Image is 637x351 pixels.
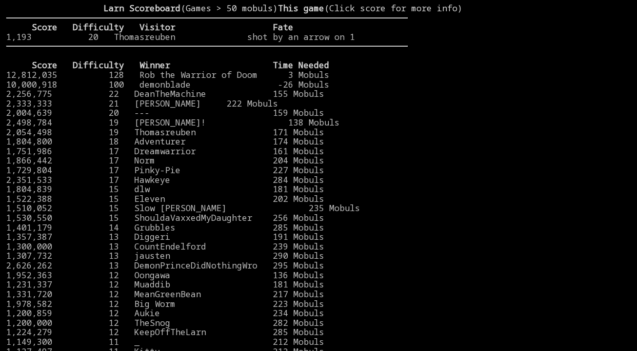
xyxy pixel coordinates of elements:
a: 1,200,000 12 TheSnog 282 Mobuls [6,317,324,328]
a: 1,231,337 12 Muaddib 181 Mobuls [6,278,324,290]
a: 1,401,179 14 Grubbles 285 Mobuls [6,221,324,233]
b: Larn Scoreboard [104,2,181,14]
a: 1,307,732 13 jausten 290 Mobuls [6,250,324,261]
a: 1,804,800 18 Adventurer 174 Mobuls [6,135,324,147]
b: Score Difficulty Winner Time Needed [32,59,329,71]
a: 2,498,784 19 [PERSON_NAME]! 138 Mobuls [6,116,340,128]
a: 1,510,052 15 Slow [PERSON_NAME] 235 Mobuls [6,202,360,214]
a: 1,193 20 Thomasreuben shot by an arrow on 1 [6,31,355,43]
a: 1,804,839 15 dlw 181 Mobuls [6,183,324,195]
a: 2,256,775 22 DeanTheMachine 155 Mobuls [6,88,324,99]
a: 1,522,388 15 Eleven 202 Mobuls [6,193,324,204]
a: 1,300,000 13 CountEndelford 239 Mobuls [6,240,324,252]
a: 1,751,986 17 Dreamwarrior 161 Mobuls [6,145,324,157]
a: 2,351,533 17 Hawkeye 284 Mobuls [6,174,324,185]
a: 1,200,859 12 Aukie 234 Mobuls [6,307,324,319]
b: This game [278,2,324,14]
a: 1,357,387 13 Diggeri 191 Mobuls [6,231,324,242]
a: 1,978,582 12 Big Worm 223 Mobuls [6,298,324,309]
a: 2,054,498 19 Thomasreuben 171 Mobuls [6,126,324,138]
b: Score Difficulty Visitor Fate [32,21,293,33]
a: 2,626,262 13 DemonPrinceDidNothingWro 295 Mobuls [6,259,324,271]
a: 1,530,550 15 ShouldaVaxxedMyDaughter 256 Mobuls [6,212,324,223]
a: 1,729,804 17 Pinky-Pie 227 Mobuls [6,164,324,176]
a: 10,000,918 100 demonblade -26 Mobuls [6,78,329,90]
a: 1,866,442 17 Norm 204 Mobuls [6,154,324,166]
a: 2,004,639 20 --- 159 Mobuls [6,107,324,118]
a: 1,331,720 12 MeanGreenBean 217 Mobuls [6,288,324,300]
a: 2,333,333 21 [PERSON_NAME] 222 Mobuls [6,97,278,109]
a: 1,952,363 12 Oongawa 136 Mobuls [6,269,324,281]
a: 1,224,279 12 KeepOffTheLarn 285 Mobuls [6,326,324,338]
a: 12,812,035 128 Rob the Warrior of Doom 3 Mobuls [6,69,329,80]
larn: (Games > 50 mobuls) (Click score for more info) Click on a score for more information ---- Reload... [6,4,407,334]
